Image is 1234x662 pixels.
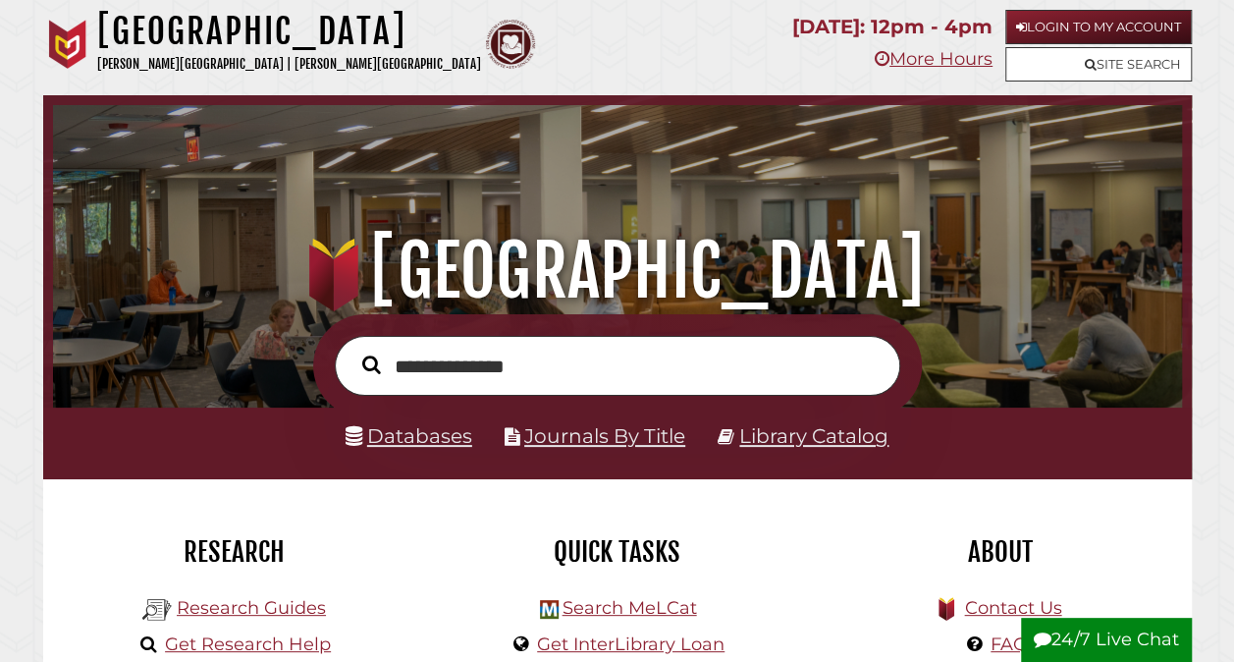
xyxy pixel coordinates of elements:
[739,424,888,448] a: Library Catalog
[875,48,993,70] a: More Hours
[58,535,411,569] h2: Research
[165,634,331,655] a: Get Research Help
[540,600,559,619] img: Hekman Library Logo
[964,597,1061,619] a: Contact Us
[71,228,1162,314] h1: [GEOGRAPHIC_DATA]
[991,634,1037,655] a: FAQs
[43,20,92,69] img: Calvin University
[524,424,685,448] a: Journals By Title
[792,10,993,44] p: [DATE]: 12pm - 4pm
[537,634,724,655] a: Get InterLibrary Loan
[1005,10,1192,44] a: Login to My Account
[346,424,472,448] a: Databases
[352,351,391,379] button: Search
[486,20,535,69] img: Calvin Theological Seminary
[824,535,1177,569] h2: About
[562,597,696,619] a: Search MeLCat
[177,597,326,619] a: Research Guides
[362,355,381,374] i: Search
[441,535,794,569] h2: Quick Tasks
[97,10,481,53] h1: [GEOGRAPHIC_DATA]
[1005,47,1192,82] a: Site Search
[142,595,172,625] img: Hekman Library Logo
[97,53,481,76] p: [PERSON_NAME][GEOGRAPHIC_DATA] | [PERSON_NAME][GEOGRAPHIC_DATA]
